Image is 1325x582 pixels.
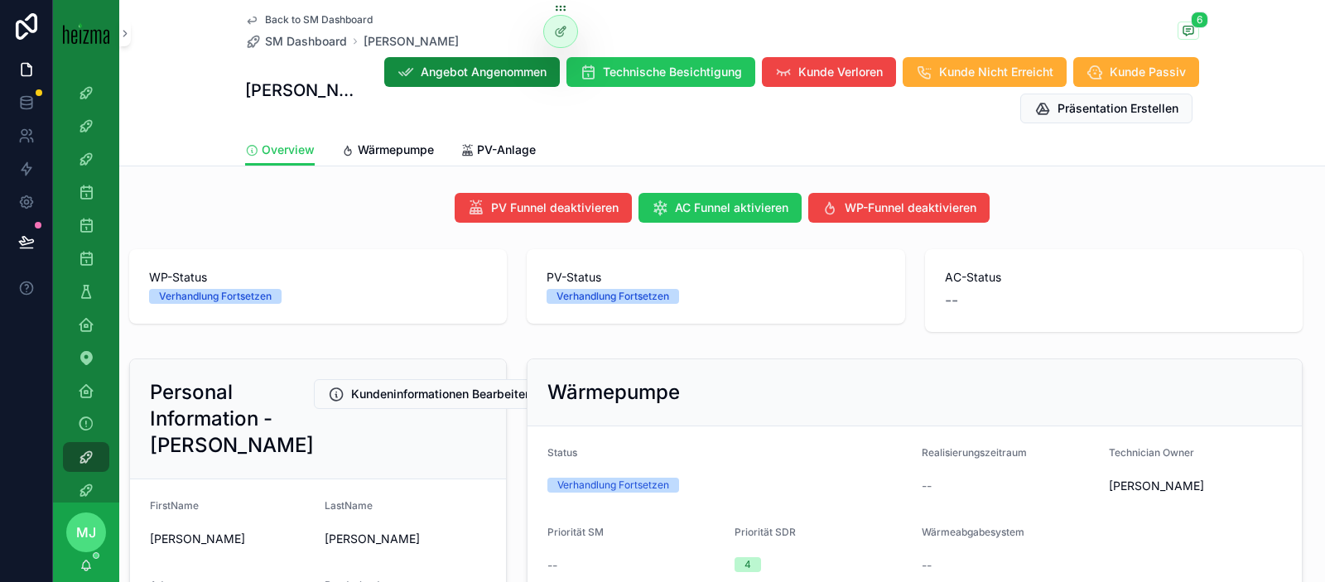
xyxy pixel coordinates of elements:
[556,289,669,304] div: Verhandlung Fortsetzen
[358,142,434,158] span: Wärmepumpe
[1020,94,1192,123] button: Präsentation Erstellen
[735,526,796,538] span: Priorität SDR
[808,193,990,223] button: WP-Funnel deaktivieren
[1110,64,1186,80] span: Kunde Passiv
[1109,478,1204,494] span: [PERSON_NAME]
[63,22,109,44] img: App logo
[566,57,755,87] button: Technische Besichtigung
[922,557,932,574] span: --
[149,269,487,286] span: WP-Status
[159,289,272,304] div: Verhandlung Fortsetzen
[491,200,619,216] span: PV Funnel deaktivieren
[557,478,669,493] div: Verhandlung Fortsetzen
[1073,57,1199,87] button: Kunde Passiv
[675,200,788,216] span: AC Funnel aktivieren
[245,79,358,102] h1: [PERSON_NAME]
[945,289,958,312] span: --
[262,142,315,158] span: Overview
[945,269,1283,286] span: AC-Status
[798,64,883,80] span: Kunde Verloren
[314,379,546,409] button: Kundeninformationen Bearbeiten
[245,135,315,166] a: Overview
[150,499,199,512] span: FirstName
[384,57,560,87] button: Angebot Angenommen
[547,526,604,538] span: Priorität SM
[245,33,347,50] a: SM Dashboard
[150,531,311,547] span: [PERSON_NAME]
[762,57,896,87] button: Kunde Verloren
[265,13,373,26] span: Back to SM Dashboard
[547,379,680,406] h2: Wärmepumpe
[341,135,434,168] a: Wärmepumpe
[603,64,742,80] span: Technische Besichtigung
[455,193,632,223] button: PV Funnel deaktivieren
[547,269,884,286] span: PV-Status
[922,446,1027,459] span: Realisierungszeitraum
[845,200,976,216] span: WP-Funnel deaktivieren
[364,33,459,50] a: [PERSON_NAME]
[744,557,751,572] div: 4
[1178,22,1199,42] button: 6
[76,522,96,542] span: MJ
[939,64,1053,80] span: Kunde Nicht Erreicht
[325,499,373,512] span: LastName
[265,33,347,50] span: SM Dashboard
[325,531,486,547] span: [PERSON_NAME]
[922,526,1024,538] span: Wärmeabgabesystem
[150,379,314,459] h2: Personal Information - [PERSON_NAME]
[1191,12,1208,28] span: 6
[638,193,802,223] button: AC Funnel aktivieren
[922,478,932,494] span: --
[903,57,1067,87] button: Kunde Nicht Erreicht
[421,64,547,80] span: Angebot Angenommen
[460,135,536,168] a: PV-Anlage
[1109,446,1194,459] span: Technician Owner
[547,446,577,459] span: Status
[1058,100,1178,117] span: Präsentation Erstellen
[477,142,536,158] span: PV-Anlage
[53,66,119,503] div: scrollable content
[245,13,373,26] a: Back to SM Dashboard
[351,386,532,402] span: Kundeninformationen Bearbeiten
[547,557,557,574] span: --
